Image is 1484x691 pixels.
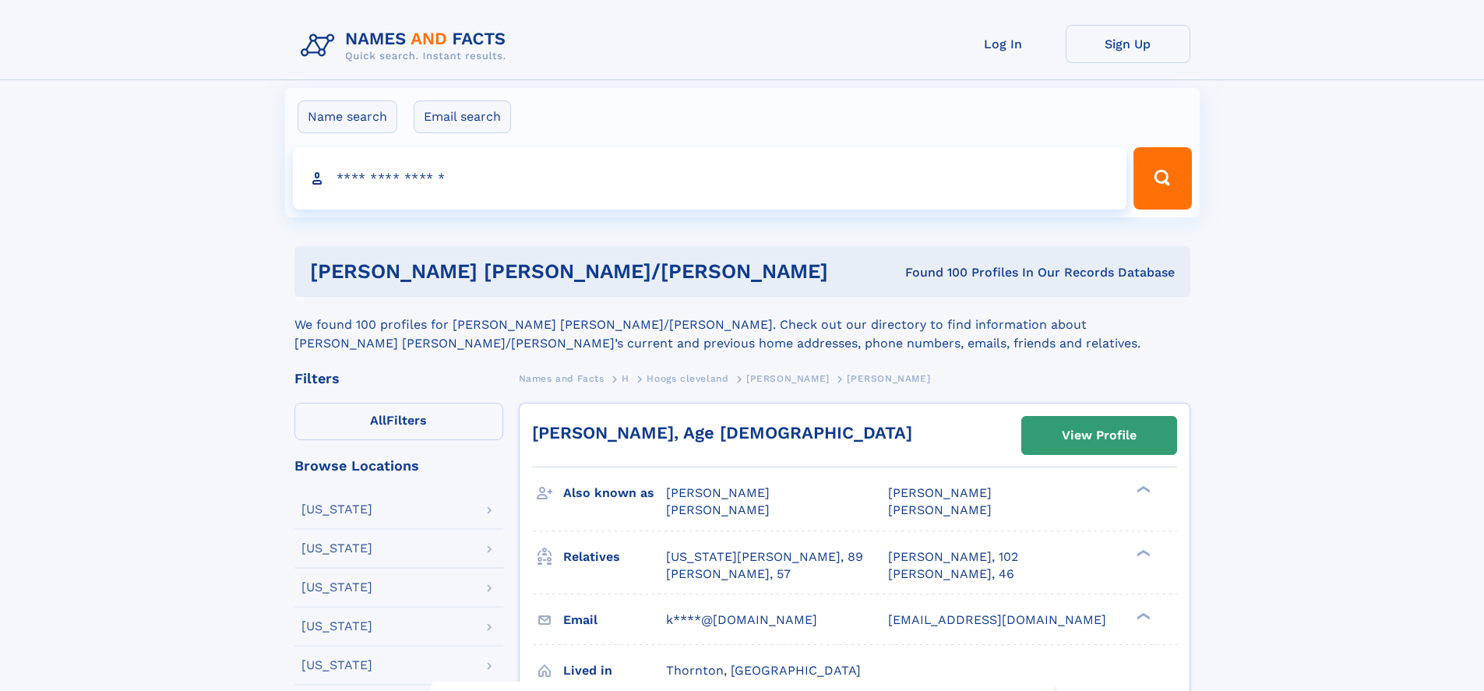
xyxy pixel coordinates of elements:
[414,100,511,133] label: Email search
[666,663,861,678] span: Thornton, [GEOGRAPHIC_DATA]
[746,373,830,384] span: [PERSON_NAME]
[746,368,830,388] a: [PERSON_NAME]
[310,262,867,281] h1: [PERSON_NAME] [PERSON_NAME]/[PERSON_NAME]
[647,368,728,388] a: Hoogs cleveland
[370,413,386,428] span: All
[1066,25,1190,63] a: Sign Up
[941,25,1066,63] a: Log In
[622,373,629,384] span: H
[1062,418,1137,453] div: View Profile
[888,566,1014,583] a: [PERSON_NAME], 46
[1133,147,1191,210] button: Search Button
[301,503,372,516] div: [US_STATE]
[647,373,728,384] span: Hoogs cleveland
[563,658,666,684] h3: Lived in
[888,612,1106,627] span: [EMAIL_ADDRESS][DOMAIN_NAME]
[563,544,666,570] h3: Relatives
[1133,485,1151,495] div: ❯
[301,659,372,672] div: [US_STATE]
[847,373,930,384] span: [PERSON_NAME]
[866,264,1175,281] div: Found 100 Profiles In Our Records Database
[1133,548,1151,558] div: ❯
[666,485,770,500] span: [PERSON_NAME]
[301,542,372,555] div: [US_STATE]
[294,297,1190,353] div: We found 100 profiles for [PERSON_NAME] [PERSON_NAME]/[PERSON_NAME]. Check out our directory to f...
[532,423,912,442] a: [PERSON_NAME], Age [DEMOGRAPHIC_DATA]
[666,502,770,517] span: [PERSON_NAME]
[294,459,503,473] div: Browse Locations
[519,368,605,388] a: Names and Facts
[294,25,519,67] img: Logo Names and Facts
[622,368,629,388] a: H
[888,502,992,517] span: [PERSON_NAME]
[294,403,503,440] label: Filters
[666,566,791,583] a: [PERSON_NAME], 57
[294,372,503,386] div: Filters
[1022,417,1176,454] a: View Profile
[293,147,1127,210] input: search input
[301,581,372,594] div: [US_STATE]
[666,548,863,566] a: [US_STATE][PERSON_NAME], 89
[301,620,372,633] div: [US_STATE]
[888,485,992,500] span: [PERSON_NAME]
[563,480,666,506] h3: Also known as
[298,100,397,133] label: Name search
[1133,611,1151,621] div: ❯
[563,607,666,633] h3: Email
[888,548,1018,566] a: [PERSON_NAME], 102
